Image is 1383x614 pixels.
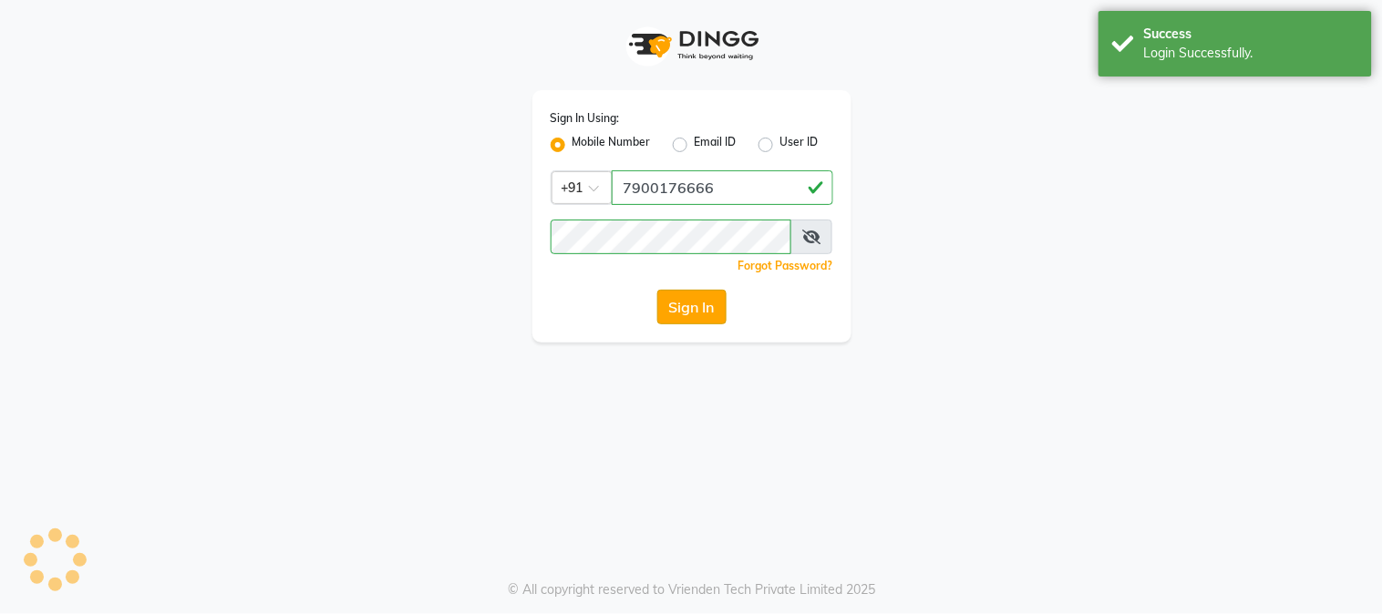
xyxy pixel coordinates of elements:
[695,134,737,156] label: Email ID
[738,259,833,272] a: Forgot Password?
[551,110,620,127] label: Sign In Using:
[1144,25,1358,44] div: Success
[1144,44,1358,63] div: Login Successfully.
[612,170,833,205] input: Username
[551,220,792,254] input: Username
[780,134,819,156] label: User ID
[657,290,727,324] button: Sign In
[573,134,651,156] label: Mobile Number
[619,18,765,72] img: logo1.svg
